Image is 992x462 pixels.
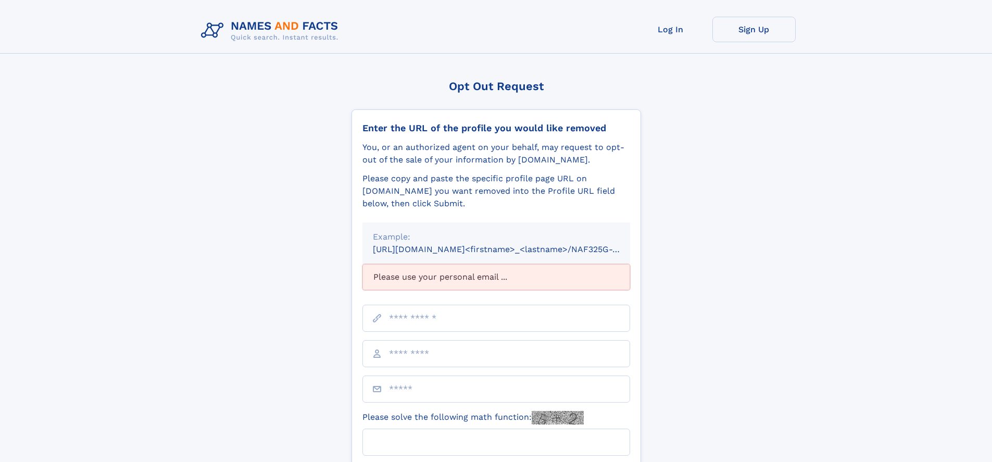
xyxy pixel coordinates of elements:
img: Logo Names and Facts [197,17,347,45]
div: Example: [373,231,620,243]
div: Please copy and paste the specific profile page URL on [DOMAIN_NAME] you want removed into the Pr... [362,172,630,210]
label: Please solve the following math function: [362,411,584,424]
div: Opt Out Request [351,80,641,93]
div: Enter the URL of the profile you would like removed [362,122,630,134]
small: [URL][DOMAIN_NAME]<firstname>_<lastname>/NAF325G-xxxxxxxx [373,244,650,254]
a: Log In [629,17,712,42]
a: Sign Up [712,17,796,42]
div: Please use your personal email ... [362,264,630,290]
div: You, or an authorized agent on your behalf, may request to opt-out of the sale of your informatio... [362,141,630,166]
